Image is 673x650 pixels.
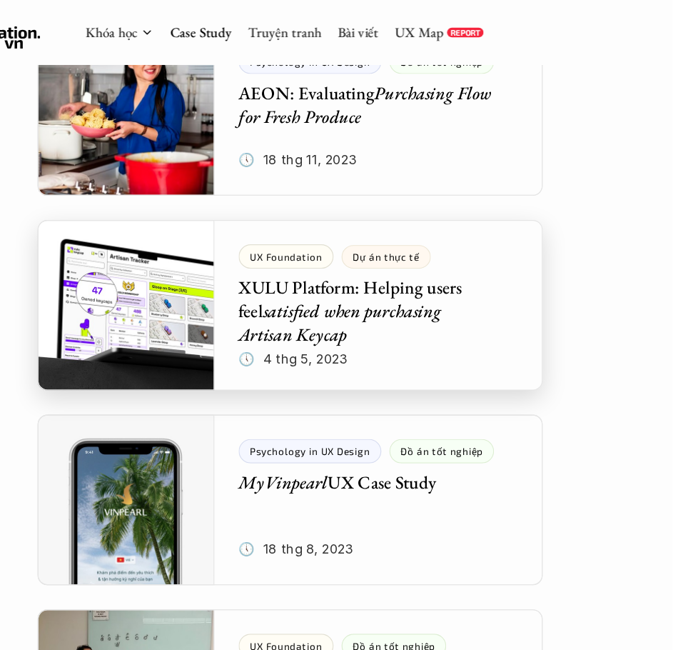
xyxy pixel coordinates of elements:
[114,22,559,172] a: Psychology in UX DesignĐồ án tốt nghiệpAEON: EvaluatingPurchasing Flow for Fresh Produce🕔 18 thg ...
[475,24,507,33] a: REPORT
[477,24,504,33] p: REPORT
[156,21,202,36] a: Khóa học
[114,365,559,515] a: Psychology in UX DesignĐồ án tốt nghiệpMyVinpearlUX Case Study🕔 18 thg 8, 2023
[299,21,364,36] a: Truyện tranh
[114,194,559,344] a: UX FoundationDự án thực tếXULU Platform: Helping users feelsatisfied when purchasing Artisan Keyc...
[378,21,414,36] a: Bài viết
[428,21,471,36] a: UX Map
[231,21,285,36] a: Case Study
